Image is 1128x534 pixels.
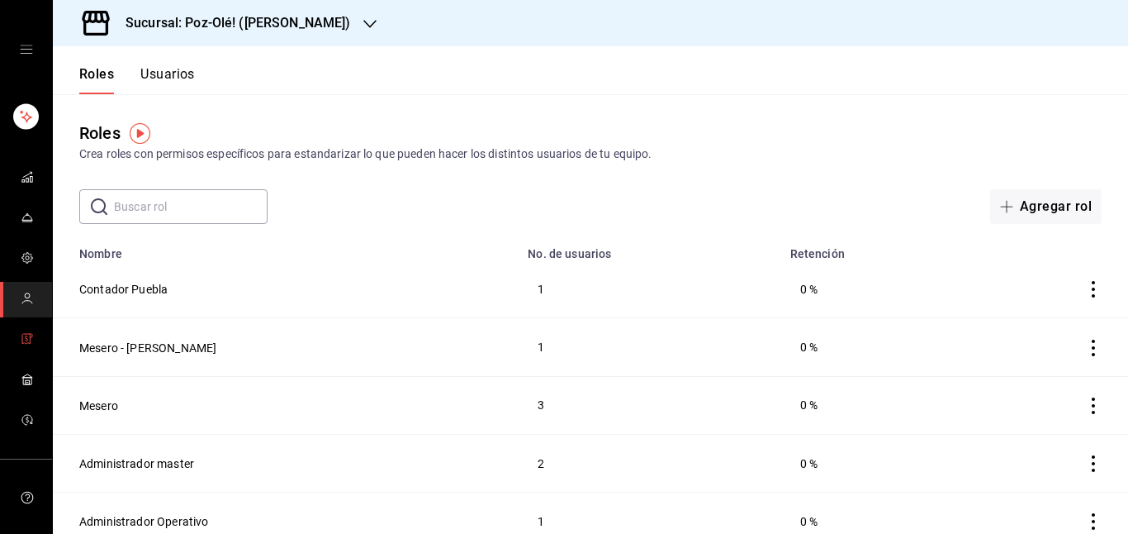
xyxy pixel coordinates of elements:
[518,434,780,492] td: 2
[990,189,1102,224] button: Agregar rol
[1085,398,1102,414] button: actions
[114,190,268,223] input: Buscar rol
[130,123,150,144] img: Tooltip marker
[79,281,168,298] button: Contador Puebla
[79,455,194,472] button: Administrador master
[518,237,780,260] th: No. de usuarios
[780,376,969,434] td: 0 %
[780,434,969,492] td: 0 %
[79,66,114,94] button: Roles
[780,318,969,376] td: 0 %
[79,513,208,530] button: Administrador Operativo
[79,66,195,94] div: navigation tabs
[1085,340,1102,356] button: actions
[79,340,216,356] button: Mesero - [PERSON_NAME]
[1085,513,1102,530] button: actions
[780,237,969,260] th: Retención
[518,260,780,318] td: 1
[140,66,195,94] button: Usuarios
[518,318,780,376] td: 1
[79,145,1102,163] div: Crea roles con permisos específicos para estandarizar lo que pueden hacer los distintos usuarios ...
[112,13,350,33] h3: Sucursal: Poz-Olé! ([PERSON_NAME])
[518,376,780,434] td: 3
[1085,281,1102,298] button: actions
[53,237,518,260] th: Nombre
[780,260,969,318] td: 0 %
[1085,455,1102,472] button: actions
[79,398,118,414] button: Mesero
[20,43,33,56] button: open drawer
[79,121,121,145] div: Roles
